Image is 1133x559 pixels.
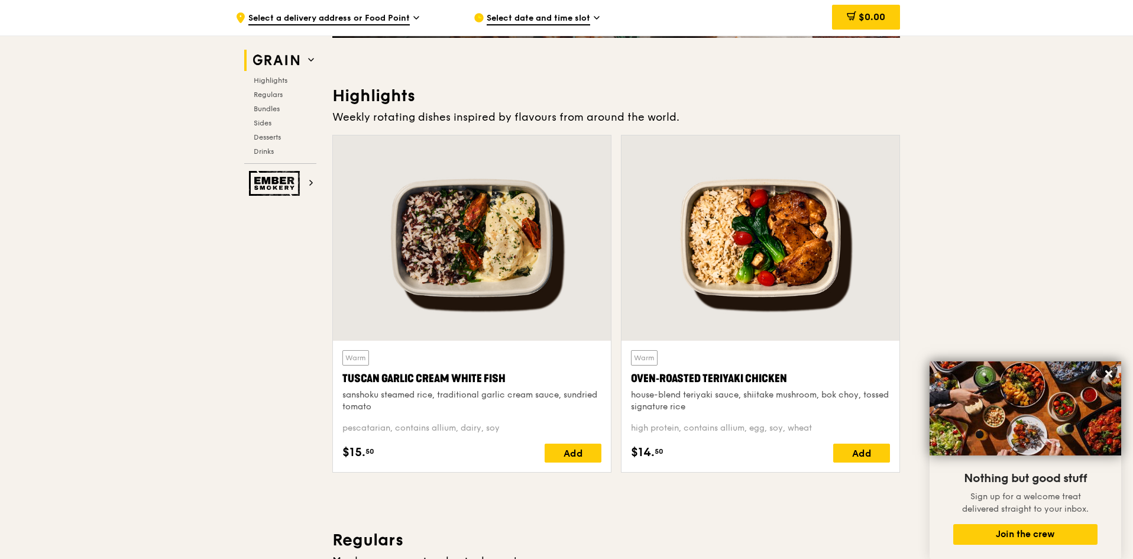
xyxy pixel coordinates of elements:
span: Select a delivery address or Food Point [248,12,410,25]
img: DSC07876-Edit02-Large.jpeg [930,361,1121,455]
div: high protein, contains allium, egg, soy, wheat [631,422,890,434]
div: Add [833,444,890,463]
div: Oven‑Roasted Teriyaki Chicken [631,370,890,387]
div: house-blend teriyaki sauce, shiitake mushroom, bok choy, tossed signature rice [631,389,890,413]
span: Desserts [254,133,281,141]
div: pescatarian, contains allium, dairy, soy [342,422,601,434]
button: Join the crew [953,524,1098,545]
div: Weekly rotating dishes inspired by flavours from around the world. [332,109,900,125]
div: sanshoku steamed rice, traditional garlic cream sauce, sundried tomato [342,389,601,413]
span: Nothing but good stuff [964,471,1087,486]
h3: Highlights [332,85,900,106]
h3: Regulars [332,529,900,551]
span: $14. [631,444,655,461]
span: Sides [254,119,271,127]
img: Ember Smokery web logo [249,171,303,196]
img: Grain web logo [249,50,303,71]
span: Select date and time slot [487,12,590,25]
div: Warm [342,350,369,366]
span: $15. [342,444,365,461]
span: $0.00 [859,11,885,22]
span: Sign up for a welcome treat delivered straight to your inbox. [962,492,1089,514]
span: Highlights [254,76,287,85]
div: Tuscan Garlic Cream White Fish [342,370,601,387]
span: Regulars [254,91,283,99]
span: 50 [365,447,374,456]
div: Warm [631,350,658,366]
div: Add [545,444,601,463]
span: 50 [655,447,663,456]
button: Close [1099,364,1118,383]
span: Drinks [254,147,274,156]
span: Bundles [254,105,280,113]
